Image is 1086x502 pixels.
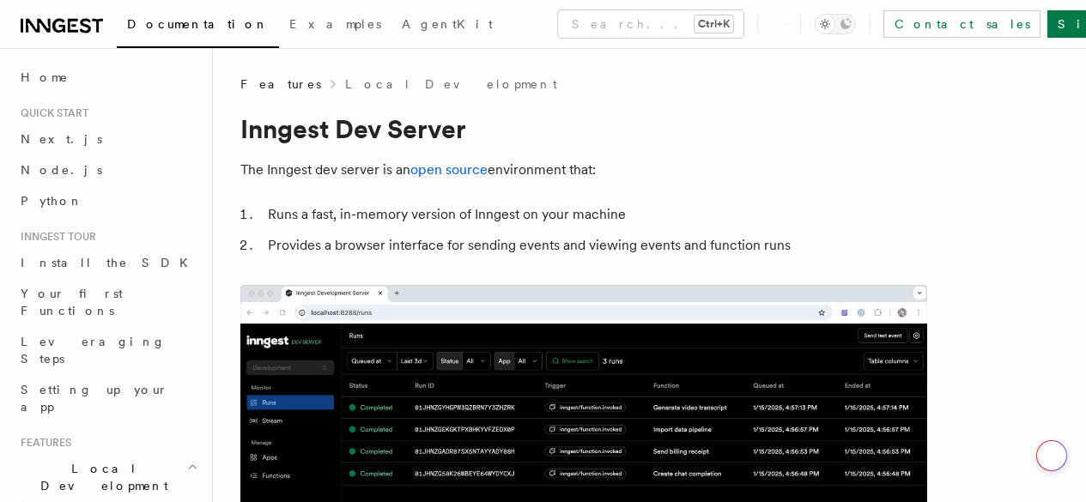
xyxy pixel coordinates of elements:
[815,14,856,34] button: Toggle dark mode
[14,62,202,93] a: Home
[263,233,927,257] li: Provides a browser interface for sending events and viewing events and function runs
[14,436,71,450] span: Features
[14,154,202,185] a: Node.js
[21,69,69,86] span: Home
[402,17,493,31] span: AgentKit
[127,17,269,31] span: Documentation
[21,383,168,414] span: Setting up your app
[289,17,381,31] span: Examples
[14,230,96,244] span: Inngest tour
[14,247,202,278] a: Install the SDK
[391,5,503,46] a: AgentKit
[558,10,743,38] button: Search...Ctrl+K
[240,158,927,182] p: The Inngest dev server is an environment that:
[695,15,733,33] kbd: Ctrl+K
[14,453,202,501] button: Local Development
[21,287,123,318] span: Your first Functions
[279,5,391,46] a: Examples
[14,106,88,120] span: Quick start
[21,335,166,366] span: Leveraging Steps
[240,76,321,93] span: Features
[21,194,83,208] span: Python
[14,326,202,374] a: Leveraging Steps
[240,113,927,144] h1: Inngest Dev Server
[21,163,102,177] span: Node.js
[263,203,927,227] li: Runs a fast, in-memory version of Inngest on your machine
[883,10,1040,38] a: Contact sales
[14,374,202,422] a: Setting up your app
[345,76,557,93] a: Local Development
[14,124,202,154] a: Next.js
[14,278,202,326] a: Your first Functions
[14,460,187,494] span: Local Development
[14,185,202,216] a: Python
[21,256,198,269] span: Install the SDK
[410,161,488,178] a: open source
[21,132,102,146] span: Next.js
[117,5,279,48] a: Documentation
